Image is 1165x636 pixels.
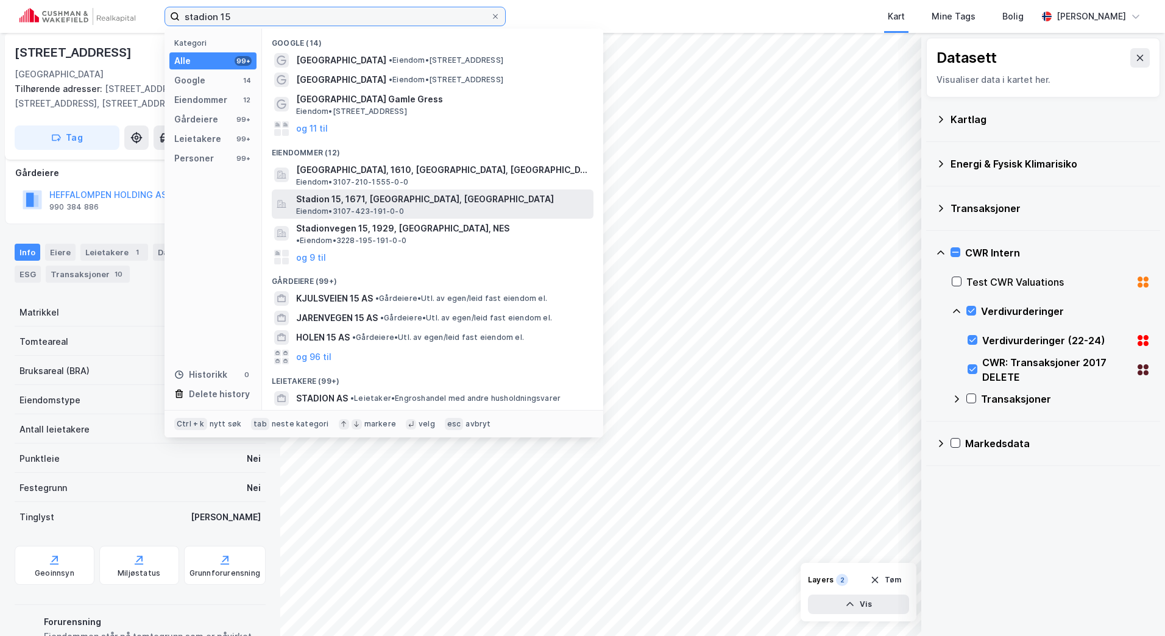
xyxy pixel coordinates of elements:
[937,72,1150,87] div: Visualiser data i kartet her.
[296,330,350,345] span: HOLEN 15 AS
[189,387,250,401] div: Delete history
[296,207,404,216] span: Eiendom • 3107-423-191-0-0
[242,95,252,105] div: 12
[19,422,90,437] div: Antall leietakere
[15,166,265,180] div: Gårdeiere
[131,246,143,258] div: 1
[262,138,603,160] div: Eiendommer (12)
[982,333,1131,348] div: Verdivurderinger (22-24)
[15,244,40,261] div: Info
[965,246,1150,260] div: CWR Intern
[235,134,252,144] div: 99+
[19,451,60,466] div: Punktleie
[951,112,1150,127] div: Kartlag
[262,367,603,389] div: Leietakere (99+)
[296,163,589,177] span: [GEOGRAPHIC_DATA], 1610, [GEOGRAPHIC_DATA], [GEOGRAPHIC_DATA]
[19,364,90,378] div: Bruksareal (BRA)
[445,418,464,430] div: esc
[951,201,1150,216] div: Transaksjoner
[296,291,373,306] span: KJULSVEIEN 15 AS
[350,394,561,403] span: Leietaker • Engroshandel med andre husholdningsvarer
[1104,578,1165,636] div: Kontrollprogram for chat
[80,244,148,261] div: Leietakere
[262,29,603,51] div: Google (14)
[862,570,909,590] button: Tøm
[951,157,1150,171] div: Energi & Fysisk Klimarisiko
[981,304,1150,319] div: Verdivurderinger
[932,9,976,24] div: Mine Tags
[251,418,269,430] div: tab
[389,75,503,85] span: Eiendom • [STREET_ADDRESS]
[296,177,408,187] span: Eiendom • 3107-210-1555-0-0
[15,82,256,111] div: [STREET_ADDRESS], [STREET_ADDRESS], [STREET_ADDRESS]
[364,419,396,429] div: markere
[296,53,386,68] span: [GEOGRAPHIC_DATA]
[189,568,260,578] div: Grunnforurensning
[296,250,326,264] button: og 9 til
[235,56,252,66] div: 99+
[296,121,328,136] button: og 11 til
[112,268,125,280] div: 10
[235,115,252,124] div: 99+
[180,7,490,26] input: Søk på adresse, matrikkel, gårdeiere, leietakere eller personer
[981,392,1150,406] div: Transaksjoner
[296,236,406,246] span: Eiendom • 3228-195-191-0-0
[15,266,41,283] div: ESG
[174,54,191,68] div: Alle
[247,481,261,495] div: Nei
[296,311,378,325] span: JARENVEGEN 15 AS
[19,510,54,525] div: Tinglyst
[966,275,1131,289] div: Test CWR Valuations
[174,367,227,382] div: Historikk
[210,419,242,429] div: nytt søk
[19,334,68,349] div: Tomteareal
[174,418,207,430] div: Ctrl + k
[174,112,218,127] div: Gårdeiere
[352,333,524,342] span: Gårdeiere • Utl. av egen/leid fast eiendom el.
[174,73,205,88] div: Google
[808,595,909,614] button: Vis
[174,93,227,107] div: Eiendommer
[262,267,603,289] div: Gårdeiere (99+)
[389,55,503,65] span: Eiendom • [STREET_ADDRESS]
[242,76,252,85] div: 14
[19,481,67,495] div: Festegrunn
[808,575,834,585] div: Layers
[15,43,134,62] div: [STREET_ADDRESS]
[296,236,300,245] span: •
[174,38,257,48] div: Kategori
[375,294,379,303] span: •
[174,151,214,166] div: Personer
[49,202,99,212] div: 990 384 886
[982,355,1131,384] div: CWR: Transaksjoner 2017 DELETE
[296,92,589,107] span: [GEOGRAPHIC_DATA] Gamle Gress
[46,266,130,283] div: Transaksjoner
[375,294,547,303] span: Gårdeiere • Utl. av egen/leid fast eiendom el.
[118,568,160,578] div: Miljøstatus
[296,192,589,207] span: Stadion 15, 1671, [GEOGRAPHIC_DATA], [GEOGRAPHIC_DATA]
[44,615,261,629] div: Forurensning
[389,75,392,84] span: •
[419,419,435,429] div: velg
[296,391,348,406] span: STADION AS
[352,333,356,342] span: •
[296,107,407,116] span: Eiendom • [STREET_ADDRESS]
[153,244,199,261] div: Datasett
[247,451,261,466] div: Nei
[380,313,384,322] span: •
[888,9,905,24] div: Kart
[1057,9,1126,24] div: [PERSON_NAME]
[937,48,997,68] div: Datasett
[389,55,392,65] span: •
[965,436,1150,451] div: Markedsdata
[15,67,104,82] div: [GEOGRAPHIC_DATA]
[466,419,490,429] div: avbryt
[191,510,261,525] div: [PERSON_NAME]
[15,125,119,150] button: Tag
[1002,9,1024,24] div: Bolig
[45,244,76,261] div: Eiere
[272,419,329,429] div: neste kategori
[350,394,354,403] span: •
[35,568,74,578] div: Geoinnsyn
[19,305,59,320] div: Matrikkel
